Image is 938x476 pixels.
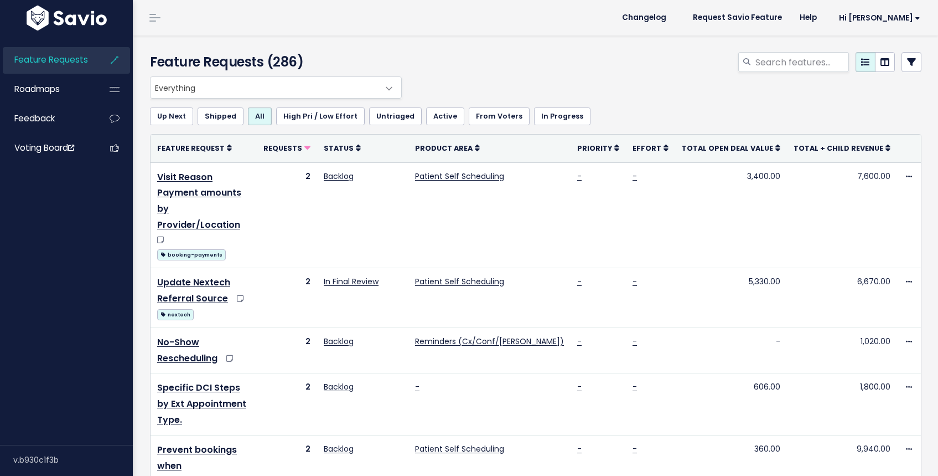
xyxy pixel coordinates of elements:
[14,54,88,65] span: Feature Requests
[14,112,55,124] span: Feedback
[151,77,379,98] span: Everything
[787,373,897,435] td: 1,800.00
[787,327,897,373] td: 1,020.00
[577,381,582,392] a: -
[150,108,193,125] a: Up Next
[415,336,564,347] a: Reminders (Cx/Conf/[PERSON_NAME])
[24,6,110,30] img: logo-white.9d6f32f41409.svg
[324,336,354,347] a: Backlog
[826,9,929,27] a: Hi [PERSON_NAME]
[682,144,773,153] span: Total open deal value
[675,162,787,268] td: 3,400.00
[633,336,637,347] a: -
[324,276,379,287] a: In Final Review
[415,443,504,454] a: Patient Self Scheduling
[675,327,787,373] td: -
[3,135,92,161] a: Voting Board
[791,9,826,26] a: Help
[534,108,590,125] a: In Progress
[794,142,890,153] a: Total + Child Revenue
[257,162,317,268] td: 2
[787,268,897,328] td: 6,670.00
[324,381,354,392] a: Backlog
[787,162,897,268] td: 7,600.00
[684,9,791,26] a: Request Savio Feature
[369,108,422,125] a: Untriaged
[633,142,668,153] a: Effort
[633,381,637,392] a: -
[794,144,883,153] span: Total + Child Revenue
[157,247,226,261] a: booking-payments
[263,142,310,153] a: Requests
[157,381,246,426] a: Specific DCI Steps by Ext Appointment Type.
[157,249,226,260] span: booking-payments
[257,327,317,373] td: 2
[577,336,582,347] a: -
[263,144,302,153] span: Requests
[469,108,530,125] a: From Voters
[415,142,480,153] a: Product Area
[157,309,194,320] span: nextech
[682,142,780,153] a: Total open deal value
[415,171,504,182] a: Patient Self Scheduling
[157,307,194,321] a: nextech
[622,14,666,22] span: Changelog
[426,108,464,125] a: Active
[257,373,317,435] td: 2
[157,276,230,305] a: Update Nextech Referral Source
[276,108,365,125] a: High Pri / Low Effort
[198,108,243,125] a: Shipped
[324,171,354,182] a: Backlog
[257,268,317,328] td: 2
[633,443,637,454] a: -
[150,52,396,72] h4: Feature Requests (286)
[324,142,361,153] a: Status
[633,276,637,287] a: -
[415,276,504,287] a: Patient Self Scheduling
[14,142,74,153] span: Voting Board
[150,76,402,99] span: Everything
[324,443,354,454] a: Backlog
[150,108,921,125] ul: Filter feature requests
[577,171,582,182] a: -
[415,381,419,392] a: -
[248,108,272,125] a: All
[3,76,92,102] a: Roadmaps
[13,446,133,474] div: v.b930c1f3b
[415,144,473,153] span: Product Area
[157,144,225,153] span: Feature Request
[3,106,92,131] a: Feedback
[14,83,60,95] span: Roadmaps
[157,171,241,231] a: Visit Reason Payment amounts by Provider/Location
[577,142,619,153] a: Priority
[839,14,920,22] span: Hi [PERSON_NAME]
[675,268,787,328] td: 5,330.00
[157,336,217,365] a: No-Show Rescheduling
[633,144,661,153] span: Effort
[675,373,787,435] td: 606.00
[324,144,354,153] span: Status
[157,142,232,153] a: Feature Request
[633,171,637,182] a: -
[754,52,849,72] input: Search features...
[3,47,92,73] a: Feature Requests
[577,144,612,153] span: Priority
[577,443,582,454] a: -
[577,276,582,287] a: -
